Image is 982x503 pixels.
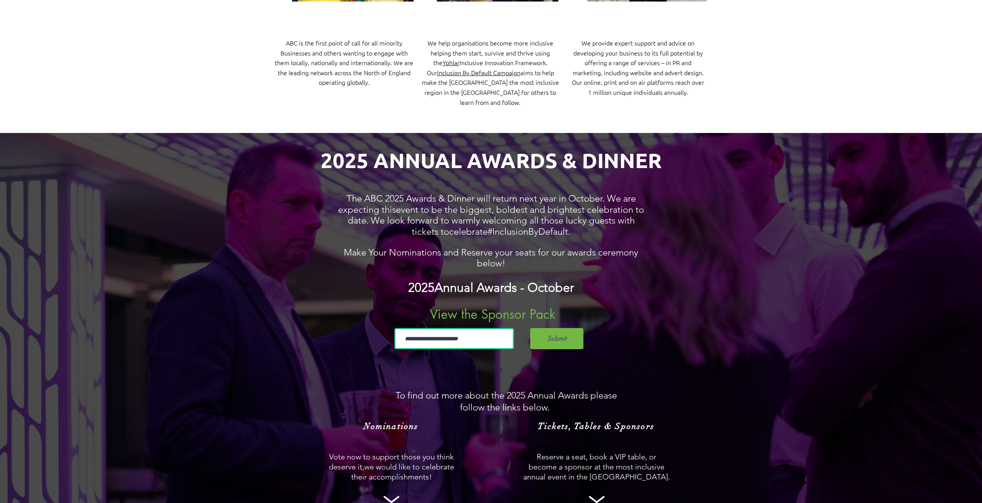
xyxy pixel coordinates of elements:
[364,421,418,431] span: Nominations
[408,280,434,295] span: 2025
[437,68,521,77] a: Inclusion By Default Campaign
[351,462,454,481] span: we would like to celebrate their accomplishments!
[443,58,460,67] a: Yohlar
[434,280,574,295] span: Annual Awards - October
[523,452,670,481] span: Reserve a seat, book a VIP table, or become a sponsor at the most inclusive annual event in the [...
[321,147,662,173] span: 2025 ANNUAL AWARDS & DINNER
[547,334,566,343] span: Submit
[428,39,553,67] span: We help organisations become more inclusive helping them start, survive and thrive using the Incl...
[396,390,617,413] span: To find out more about the 2025 Annual Awards please follow the links below.
[344,247,638,269] span: Make Your Nominations and Reserve your seats for our awards ceremony below!
[338,193,636,215] span: The ABC 2025 Awards & Dinner will return next year in October. We are expecting this
[422,68,559,106] span: Our aims to help make the [GEOGRAPHIC_DATA] the most inclusive region in the [GEOGRAPHIC_DATA] fo...
[430,306,556,323] span: View the Sponsor Pack
[572,39,704,96] span: We provide expert support and advice on developing your business to its full potential by offerin...
[348,204,644,226] span: event to be the biggest, boldest and brightest celebration to date.
[275,39,413,86] span: ABC is the first point of call for all minority Businesses and others wanting to engage with them...
[371,215,635,237] span: We look forward to warmly welcoming all those lucky guests with tickets to
[488,226,570,237] span: #InclusionByDefault.
[530,328,583,349] button: Submit
[329,452,454,471] span: Vote now to support those you think deserve it,
[538,421,654,431] span: Tickets, Tables & Sponsors
[449,226,488,237] span: celebrate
